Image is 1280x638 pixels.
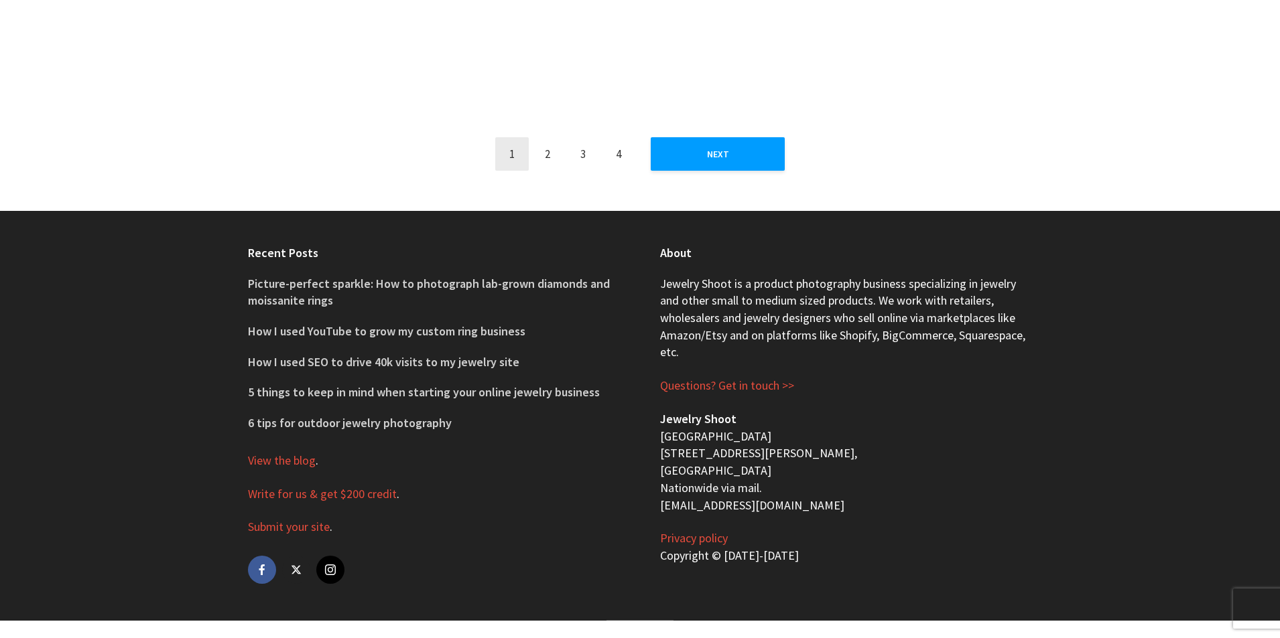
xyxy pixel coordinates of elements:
[248,485,620,503] p: .
[531,137,564,171] a: Page 2
[248,244,620,261] h4: Recent Posts
[566,137,600,171] a: Page 3
[248,453,316,469] a: View the blog
[248,276,610,309] a: Picture-perfect sparkle: How to photograph lab-grown diamonds and moissanite rings
[602,137,635,171] a: Page 4
[248,415,452,430] a: 6 tips for outdoor jewelry photography
[248,519,330,535] a: Submit your site
[282,556,310,584] a: twitter
[248,354,519,370] a: How I used SEO to drive 40k visits to my jewelry site
[660,410,1032,513] p: [GEOGRAPHIC_DATA] [STREET_ADDRESS][PERSON_NAME], [GEOGRAPHIC_DATA] Nationwide via mail. [EMAIL_AD...
[651,137,785,171] a: Next
[248,452,620,469] p: .
[248,323,525,339] a: How I used YouTube to grow my custom ring business
[316,556,344,584] a: instagram
[660,530,1032,564] p: Copyright © [DATE]-[DATE]
[495,137,529,171] span: Page 1
[660,244,1032,261] h4: About
[248,486,397,502] a: Write for us & get $200 credit
[660,275,1032,362] p: Jewelry Shoot is a product photography business specializing in jewelry and other small to medium...
[660,378,794,394] a: Questions? Get in touch >>
[660,411,737,426] b: Jewelry Shoot
[660,530,728,546] a: Privacy policy
[248,518,620,536] p: .
[248,384,600,400] a: 5 things to keep in mind when starting your online jewelry business
[248,556,276,584] a: facebook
